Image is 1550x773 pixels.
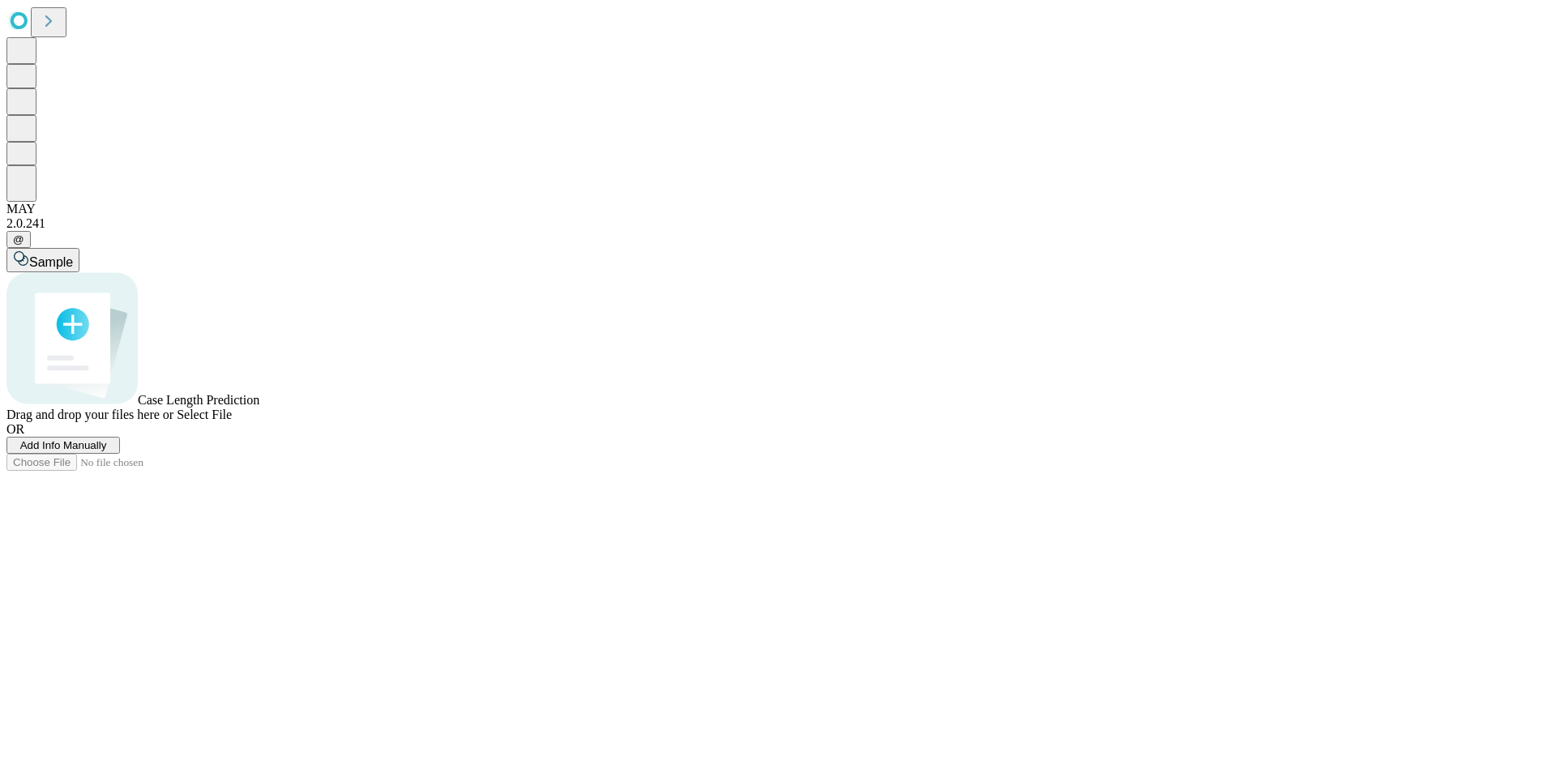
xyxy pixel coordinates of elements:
button: Add Info Manually [6,437,120,454]
span: Drag and drop your files here or [6,408,173,421]
div: MAY [6,202,1544,216]
span: Sample [29,255,73,269]
button: @ [6,231,31,248]
div: 2.0.241 [6,216,1544,231]
button: Sample [6,248,79,272]
span: Case Length Prediction [138,393,259,407]
span: @ [13,233,24,246]
span: Select File [177,408,232,421]
span: OR [6,422,24,436]
span: Add Info Manually [20,439,107,451]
